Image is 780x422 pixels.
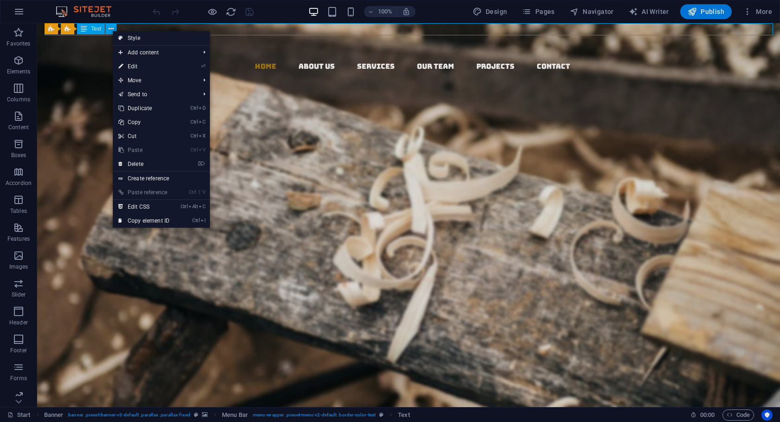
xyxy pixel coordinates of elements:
button: More [739,4,776,19]
span: : [707,411,708,418]
i: D [199,105,205,111]
span: . banner .preset-banner-v3-default .parallax .parallax-fixed [67,409,190,421]
a: Click to cancel selection. Double-click to open Pages [7,409,31,421]
p: Content [8,124,29,131]
i: Ctrl [189,189,196,195]
span: Click to select. Double-click to edit [398,409,409,421]
i: C [199,204,205,210]
p: Features [7,235,30,243]
i: Reload page [226,7,236,17]
span: 00 00 [700,409,715,421]
a: Send to [113,87,196,101]
p: Forms [10,375,27,382]
span: Code [727,409,750,421]
span: Click to select. Double-click to edit [222,409,248,421]
i: This element is a customizable preset [379,412,383,417]
a: CtrlVPaste [113,143,175,157]
a: ⌦Delete [113,157,175,171]
i: Ctrl [190,133,198,139]
a: CtrlAltCEdit CSS [113,200,175,214]
span: Publish [688,7,724,16]
i: ⏎ [201,63,205,69]
span: . menu-wrapper .preset-menu-v2-default .border-color-text [252,409,376,421]
i: On resize automatically adjust zoom level to fit chosen device. [402,7,410,16]
a: ⏎Edit [113,59,175,73]
button: Navigator [566,4,617,19]
i: X [199,133,205,139]
button: Design [469,4,511,19]
i: This element is a customizable preset [194,412,198,417]
i: ⇧ [197,189,201,195]
i: Alt [188,204,198,210]
span: Text [91,26,101,32]
i: V [199,147,205,153]
i: Ctrl [190,119,198,125]
a: CtrlDDuplicate [113,101,175,115]
span: Pages [522,7,554,16]
span: Add content [113,46,196,59]
i: Ctrl [190,147,198,153]
i: Ctrl [190,105,198,111]
p: Boxes [11,152,26,159]
a: Ctrl⇧VPaste reference [113,185,175,199]
i: Ctrl [192,218,200,224]
button: Click here to leave preview mode and continue editing [207,6,218,17]
button: AI Writer [625,4,673,19]
span: Navigator [570,7,614,16]
button: Pages [518,4,558,19]
a: CtrlCCopy [113,115,175,129]
a: CtrlICopy element ID [113,214,175,228]
a: Style [113,31,210,45]
h6: Session time [690,409,715,421]
span: Design [473,7,507,16]
p: Header [9,319,28,326]
p: Accordion [6,179,32,187]
span: More [743,7,772,16]
h6: 100% [378,6,393,17]
a: CtrlXCut [113,129,175,143]
iframe: To enrich screen reader interactions, please activate Accessibility in Grammarly extension settings [37,23,780,407]
button: Publish [680,4,732,19]
p: Slider [12,291,26,298]
button: 100% [364,6,397,17]
i: This element contains a background [202,412,208,417]
img: Editor Logo [53,6,123,17]
i: I [201,218,205,224]
div: Design (Ctrl+Alt+Y) [469,4,511,19]
nav: breadcrumb [44,409,410,421]
p: Elements [7,68,31,75]
a: Create reference [113,171,210,185]
span: Move [113,73,196,87]
span: AI Writer [629,7,669,16]
button: Code [722,409,754,421]
span: Click to select. Double-click to edit [44,409,64,421]
i: C [199,119,205,125]
i: ⌦ [198,161,205,167]
p: Footer [10,347,27,354]
p: Columns [7,96,30,103]
i: Ctrl [181,204,188,210]
i: V [202,189,205,195]
button: Usercentrics [761,409,773,421]
p: Images [9,263,28,270]
button: reload [225,6,236,17]
p: Tables [10,207,27,215]
p: Favorites [6,40,30,47]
